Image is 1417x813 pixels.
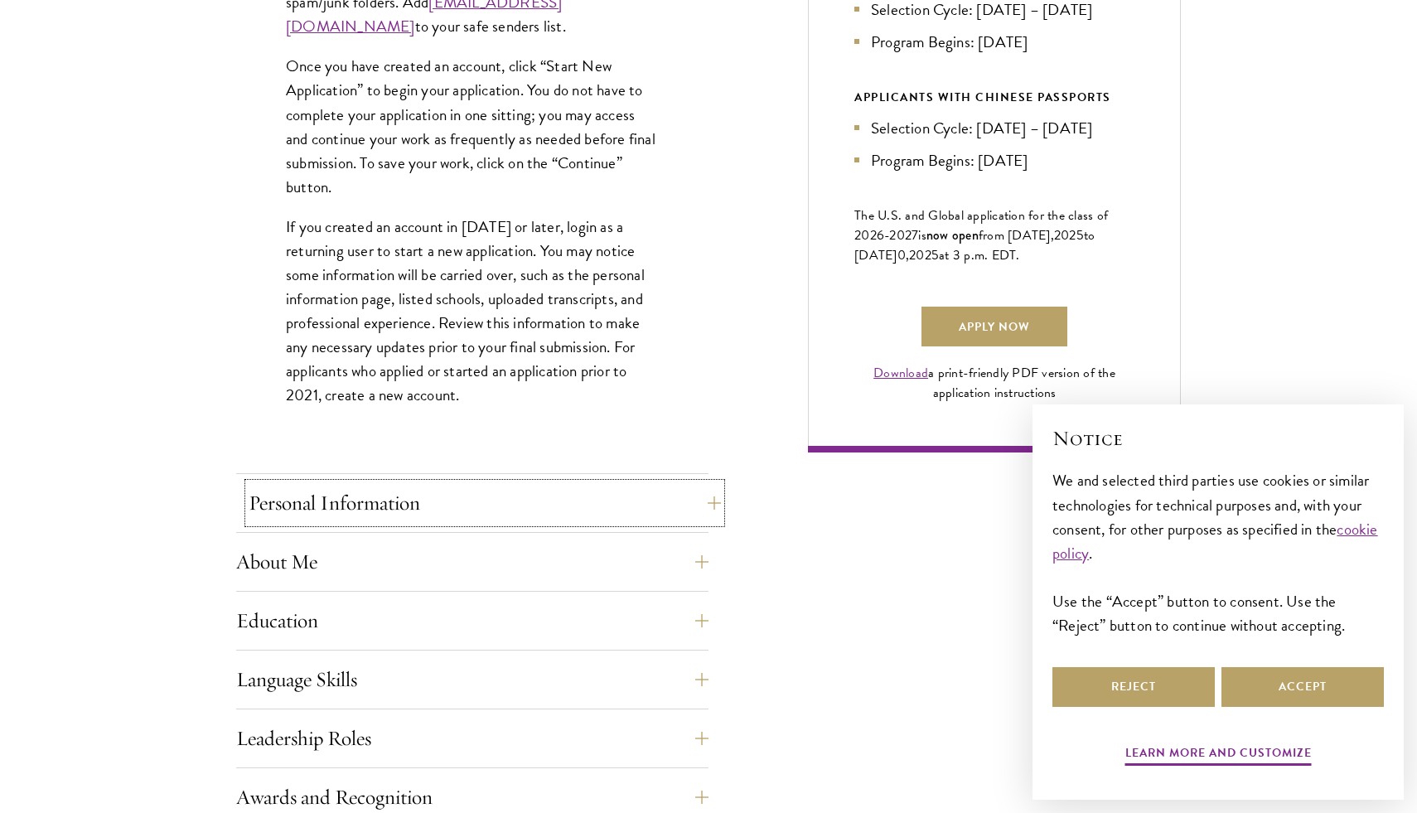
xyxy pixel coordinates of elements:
p: If you created an account in [DATE] or later, login as a returning user to start a new applicatio... [286,215,659,408]
span: at 3 p.m. EDT. [939,245,1020,265]
li: Program Begins: [DATE] [854,148,1134,172]
span: 5 [1076,225,1084,245]
span: , [906,245,909,265]
li: Selection Cycle: [DATE] – [DATE] [854,116,1134,140]
span: 5 [931,245,939,265]
button: Leadership Roles [236,719,708,758]
span: -202 [884,225,912,245]
button: Accept [1221,667,1384,707]
span: The U.S. and Global application for the class of 202 [854,206,1108,245]
h2: Notice [1052,424,1384,452]
a: Apply Now [921,307,1067,346]
span: 6 [877,225,884,245]
span: 202 [1054,225,1076,245]
button: Personal Information [249,483,721,523]
a: cookie policy [1052,517,1378,565]
button: Reject [1052,667,1215,707]
li: Program Begins: [DATE] [854,30,1134,54]
span: 0 [897,245,906,265]
div: a print-friendly PDF version of the application instructions [854,363,1134,403]
span: is [918,225,926,245]
button: About Me [236,542,708,582]
button: Learn more and customize [1125,743,1312,768]
p: Once you have created an account, click “Start New Application” to begin your application. You do... [286,54,659,198]
div: APPLICANTS WITH CHINESE PASSPORTS [854,87,1134,108]
button: Education [236,601,708,641]
span: 202 [909,245,931,265]
span: 7 [912,225,918,245]
span: to [DATE] [854,225,1095,265]
span: from [DATE], [979,225,1054,245]
div: We and selected third parties use cookies or similar technologies for technical purposes and, wit... [1052,468,1384,636]
span: now open [926,225,979,244]
a: Download [873,363,928,383]
button: Language Skills [236,660,708,699]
